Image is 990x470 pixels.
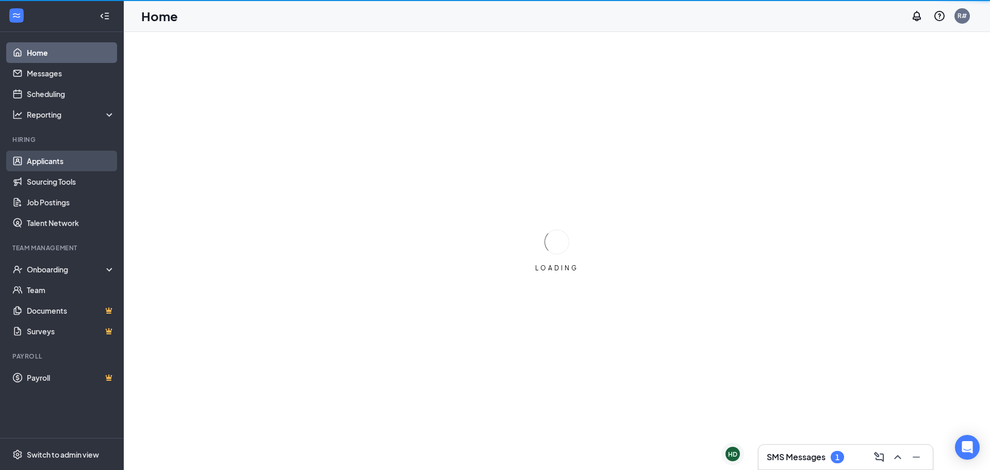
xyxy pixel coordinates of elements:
[27,300,115,321] a: DocumentsCrown
[728,450,737,459] div: HD
[100,11,110,21] svg: Collapse
[141,7,178,25] h1: Home
[11,10,22,21] svg: WorkstreamLogo
[933,10,946,22] svg: QuestionInfo
[27,367,115,388] a: PayrollCrown
[958,11,967,20] div: R#
[889,449,906,465] button: ChevronUp
[27,264,106,274] div: Onboarding
[27,84,115,104] a: Scheduling
[12,135,113,144] div: Hiring
[27,213,115,233] a: Talent Network
[12,244,113,252] div: Team Management
[871,449,887,465] button: ComposeMessage
[12,449,23,460] svg: Settings
[27,63,115,84] a: Messages
[873,451,885,463] svg: ComposeMessage
[27,42,115,63] a: Home
[835,453,839,462] div: 1
[955,435,980,460] div: Open Intercom Messenger
[27,192,115,213] a: Job Postings
[910,451,922,463] svg: Minimize
[12,264,23,274] svg: UserCheck
[27,151,115,171] a: Applicants
[911,10,923,22] svg: Notifications
[27,449,99,460] div: Switch to admin view
[12,109,23,120] svg: Analysis
[27,109,115,120] div: Reporting
[27,321,115,342] a: SurveysCrown
[908,449,925,465] button: Minimize
[531,264,583,272] div: LOADING
[892,451,904,463] svg: ChevronUp
[12,352,113,361] div: Payroll
[27,171,115,192] a: Sourcing Tools
[27,280,115,300] a: Team
[767,451,826,463] h3: SMS Messages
